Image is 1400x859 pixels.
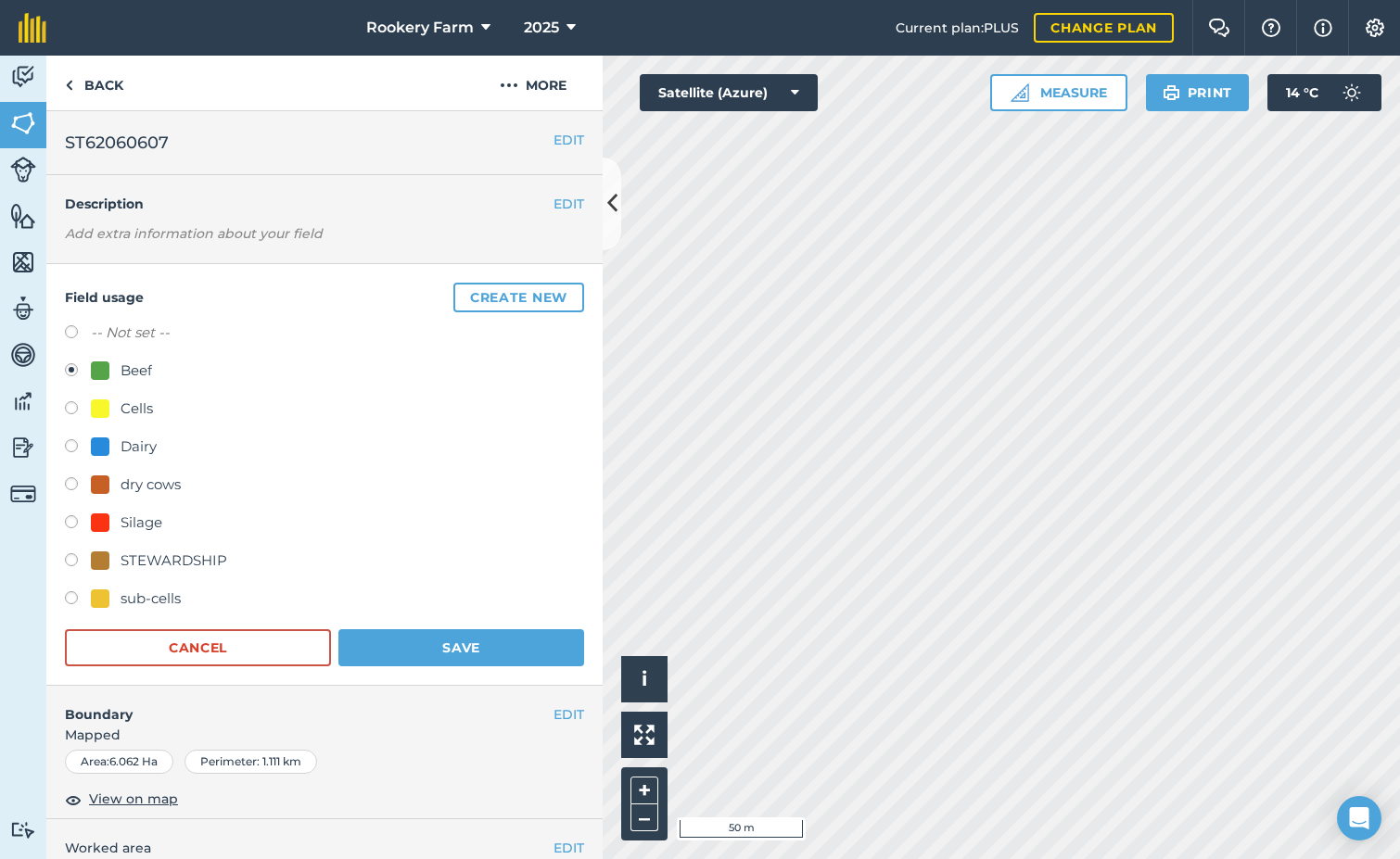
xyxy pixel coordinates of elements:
img: svg+xml;base64,PHN2ZyB4bWxucz0iaHR0cDovL3d3dy53My5vcmcvMjAwMC9zdmciIHdpZHRoPSI1NiIgaGVpZ2h0PSI2MC... [10,109,36,137]
div: sub-cells [121,587,181,610]
div: Dairy [121,436,157,458]
div: Silage [121,512,162,534]
div: STEWARDSHIP [121,550,227,572]
img: Two speech bubbles overlapping with the left bubble in the forefront [1208,19,1230,37]
div: Cells [121,398,153,420]
img: svg+xml;base64,PD94bWwgdmVyc2lvbj0iMS4wIiBlbmNvZGluZz0idXRmLTgiPz4KPCEtLSBHZW5lcmF0b3I6IEFkb2JlIE... [10,157,36,183]
div: dry cows [121,474,181,496]
button: EDIT [554,194,584,214]
h4: Boundary [46,686,554,725]
span: Current plan : PLUS [896,18,1019,38]
button: Cancel [65,629,331,666]
button: Satellite (Azure) [640,74,818,111]
span: View on map [89,789,178,809]
button: EDIT [554,838,584,858]
img: svg+xml;base64,PD94bWwgdmVyc2lvbj0iMS4wIiBlbmNvZGluZz0idXRmLTgiPz4KPCEtLSBHZW5lcmF0b3I6IEFkb2JlIE... [10,295,36,322]
div: Open Intercom Messenger [1337,796,1381,840]
span: Mapped [46,725,603,745]
label: -- Not set -- [91,322,170,344]
img: svg+xml;base64,PD94bWwgdmVyc2lvbj0iMS4wIiBlbmNvZGluZz0idXRmLTgiPz4KPCEtLSBHZW5lcmF0b3I6IEFkb2JlIE... [10,63,36,91]
img: svg+xml;base64,PD94bWwgdmVyc2lvbj0iMS4wIiBlbmNvZGluZz0idXRmLTgiPz4KPCEtLSBHZW5lcmF0b3I6IEFkb2JlIE... [10,387,36,415]
div: Perimeter : 1.111 km [185,750,317,774]
button: EDIT [554,704,584,725]
button: Print [1146,74,1250,111]
button: – [630,804,658,831]
h4: Description [65,194,584,214]
button: 14 °C [1267,74,1381,111]
img: svg+xml;base64,PD94bWwgdmVyc2lvbj0iMS4wIiBlbmNvZGluZz0idXRmLTgiPz4KPCEtLSBHZW5lcmF0b3I6IEFkb2JlIE... [10,341,36,369]
span: Worked area [65,838,584,858]
img: fieldmargin Logo [19,13,46,43]
h4: Field usage [65,283,584,312]
img: svg+xml;base64,PHN2ZyB4bWxucz0iaHR0cDovL3d3dy53My5vcmcvMjAwMC9zdmciIHdpZHRoPSI5IiBoZWlnaHQ9IjI0Ii... [65,74,73,96]
img: svg+xml;base64,PD94bWwgdmVyc2lvbj0iMS4wIiBlbmNvZGluZz0idXRmLTgiPz4KPCEtLSBHZW5lcmF0b3I6IEFkb2JlIE... [1333,74,1370,111]
img: Four arrows, one pointing top left, one top right, one bottom right and the last bottom left [634,725,655,745]
span: Rookery Farm [366,17,474,39]
img: svg+xml;base64,PHN2ZyB4bWxucz0iaHR0cDovL3d3dy53My5vcmcvMjAwMC9zdmciIHdpZHRoPSIyMCIgaGVpZ2h0PSIyNC... [500,74,518,96]
img: svg+xml;base64,PHN2ZyB4bWxucz0iaHR0cDovL3d3dy53My5vcmcvMjAwMC9zdmciIHdpZHRoPSIxNyIgaGVpZ2h0PSIxNy... [1314,17,1332,39]
img: svg+xml;base64,PD94bWwgdmVyc2lvbj0iMS4wIiBlbmNvZGluZz0idXRmLTgiPz4KPCEtLSBHZW5lcmF0b3I6IEFkb2JlIE... [10,821,36,839]
div: Area : 6.062 Ha [65,750,173,774]
img: A cog icon [1364,19,1386,37]
a: Change plan [1034,13,1174,43]
button: + [630,777,658,804]
button: More [464,56,603,110]
img: A question mark icon [1260,19,1282,37]
img: svg+xml;base64,PHN2ZyB4bWxucz0iaHR0cDovL3d3dy53My5vcmcvMjAwMC9zdmciIHdpZHRoPSIxOSIgaGVpZ2h0PSIyNC... [1163,82,1180,104]
span: ST62060607 [65,130,169,156]
button: EDIT [554,130,584,150]
button: Save [338,629,584,666]
button: Create new [453,283,584,312]
button: Measure [990,74,1127,111]
em: Add extra information about your field [65,225,323,242]
img: svg+xml;base64,PHN2ZyB4bWxucz0iaHR0cDovL3d3dy53My5vcmcvMjAwMC9zdmciIHdpZHRoPSI1NiIgaGVpZ2h0PSI2MC... [10,202,36,230]
button: View on map [65,789,178,811]
img: svg+xml;base64,PD94bWwgdmVyc2lvbj0iMS4wIiBlbmNvZGluZz0idXRmLTgiPz4KPCEtLSBHZW5lcmF0b3I6IEFkb2JlIE... [10,434,36,461]
img: svg+xml;base64,PHN2ZyB4bWxucz0iaHR0cDovL3d3dy53My5vcmcvMjAwMC9zdmciIHdpZHRoPSI1NiIgaGVpZ2h0PSI2MC... [10,248,36,276]
img: svg+xml;base64,PHN2ZyB4bWxucz0iaHR0cDovL3d3dy53My5vcmcvMjAwMC9zdmciIHdpZHRoPSIxOCIgaGVpZ2h0PSIyNC... [65,789,82,811]
button: i [621,656,668,702]
img: svg+xml;base64,PD94bWwgdmVyc2lvbj0iMS4wIiBlbmNvZGluZz0idXRmLTgiPz4KPCEtLSBHZW5lcmF0b3I6IEFkb2JlIE... [10,481,36,507]
span: 2025 [524,17,559,39]
img: Ruler icon [1011,83,1029,102]
span: 14 ° C [1286,74,1318,111]
a: Back [46,56,142,110]
div: Beef [121,360,152,382]
span: i [642,667,647,690]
